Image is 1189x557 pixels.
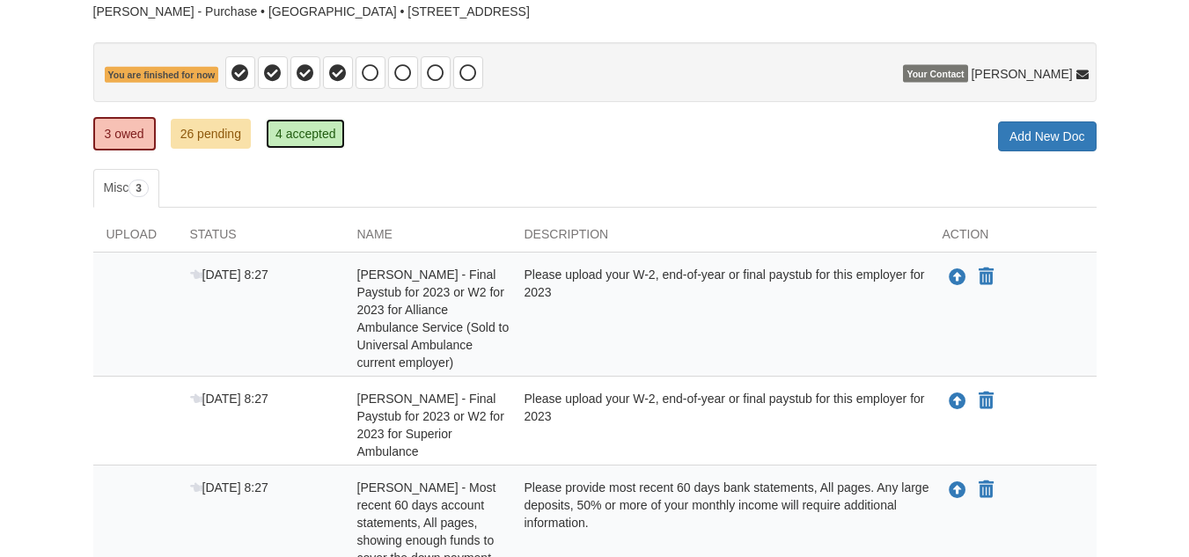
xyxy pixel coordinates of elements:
[947,266,968,289] button: Upload William Jackson - Final Paystub for 2023 or W2 for 2023 for Alliance Ambulance Service (So...
[190,480,268,495] span: [DATE] 8:27
[998,121,1097,151] a: Add New Doc
[93,4,1097,19] div: [PERSON_NAME] - Purchase • [GEOGRAPHIC_DATA] • [STREET_ADDRESS]
[190,392,268,406] span: [DATE] 8:27
[903,65,967,83] span: Your Contact
[171,119,251,149] a: 26 pending
[128,180,149,197] span: 3
[105,67,219,84] span: You are finished for now
[357,392,504,458] span: [PERSON_NAME] - Final Paystub for 2023 or W2 for 2023 for Superior Ambulance
[177,225,344,252] div: Status
[929,225,1097,252] div: Action
[511,390,929,460] div: Please upload your W-2, end-of-year or final paystub for this employer for 2023
[977,480,995,501] button: Declare William Jackson - Most recent 60 days account statements, All pages, showing enough funds...
[947,390,968,413] button: Upload William Jackson - Final Paystub for 2023 or W2 for 2023 for Superior Ambulance
[93,117,156,150] a: 3 owed
[511,225,929,252] div: Description
[511,266,929,371] div: Please upload your W-2, end-of-year or final paystub for this employer for 2023
[190,268,268,282] span: [DATE] 8:27
[93,169,159,208] a: Misc
[357,268,510,370] span: [PERSON_NAME] - Final Paystub for 2023 or W2 for 2023 for Alliance Ambulance Service (Sold to Uni...
[266,119,346,149] a: 4 accepted
[93,225,177,252] div: Upload
[344,225,511,252] div: Name
[977,391,995,412] button: Declare William Jackson - Final Paystub for 2023 or W2 for 2023 for Superior Ambulance not applic...
[971,65,1072,83] span: [PERSON_NAME]
[977,267,995,288] button: Declare William Jackson - Final Paystub for 2023 or W2 for 2023 for Alliance Ambulance Service (S...
[947,479,968,502] button: Upload William Jackson - Most recent 60 days account statements, All pages, showing enough funds ...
